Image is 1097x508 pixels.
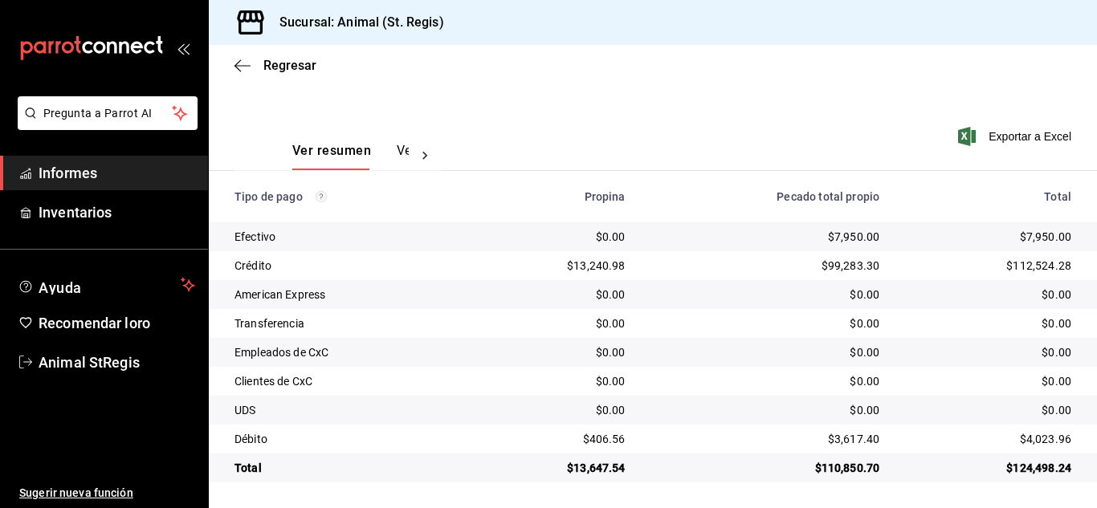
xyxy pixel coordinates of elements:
[292,143,371,158] font: Ver resumen
[961,127,1071,146] button: Exportar a Excel
[583,433,626,445] font: $406.56
[39,165,97,181] font: Informes
[1020,433,1071,445] font: $4,023.96
[234,288,325,301] font: American Express
[815,461,880,474] font: $110,850.70
[850,404,879,417] font: $0.00
[39,204,112,221] font: Inventarios
[234,190,303,203] font: Tipo de pago
[828,230,879,243] font: $7,950.00
[18,96,198,130] button: Pregunta a Parrot AI
[1044,190,1071,203] font: Total
[585,190,626,203] font: Propina
[234,259,271,272] font: Crédito
[596,230,626,243] font: $0.00
[567,259,626,272] font: $13,240.98
[292,142,409,170] div: pestañas de navegación
[39,279,82,296] font: Ayuda
[850,375,879,388] font: $0.00
[989,130,1071,143] font: Exportar a Excel
[567,461,626,474] font: $13,647.54
[596,375,626,388] font: $0.00
[234,230,275,243] font: Efectivo
[1042,404,1071,417] font: $0.00
[263,58,316,73] font: Regresar
[279,14,444,30] font: Sucursal: Animal (St. Regis)
[596,288,626,301] font: $0.00
[234,317,304,330] font: Transferencia
[43,107,153,120] font: Pregunta a Parrot AI
[777,190,879,203] font: Pecado total propio
[234,404,255,417] font: UDS
[11,116,198,133] a: Pregunta a Parrot AI
[828,433,879,445] font: $3,617.40
[596,404,626,417] font: $0.00
[39,315,150,331] font: Recomendar loro
[234,461,262,474] font: Total
[39,354,140,371] font: Animal StRegis
[234,58,316,73] button: Regresar
[1042,288,1071,301] font: $0.00
[234,433,267,445] font: Débito
[1042,346,1071,359] font: $0.00
[1042,317,1071,330] font: $0.00
[1042,375,1071,388] font: $0.00
[596,317,626,330] font: $0.00
[596,346,626,359] font: $0.00
[1006,259,1071,272] font: $112,524.28
[1006,461,1071,474] font: $124,498.24
[234,346,328,359] font: Empleados de CxC
[850,317,879,330] font: $0.00
[850,288,879,301] font: $0.00
[316,191,327,202] svg: Los pagos realizados con Pay y otras terminales son montos brutos.
[822,259,880,272] font: $99,283.30
[1020,230,1071,243] font: $7,950.00
[397,143,457,158] font: Ver pagos
[234,375,312,388] font: Clientes de CxC
[177,42,190,55] button: abrir_cajón_menú
[19,486,133,499] font: Sugerir nueva función
[850,346,879,359] font: $0.00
